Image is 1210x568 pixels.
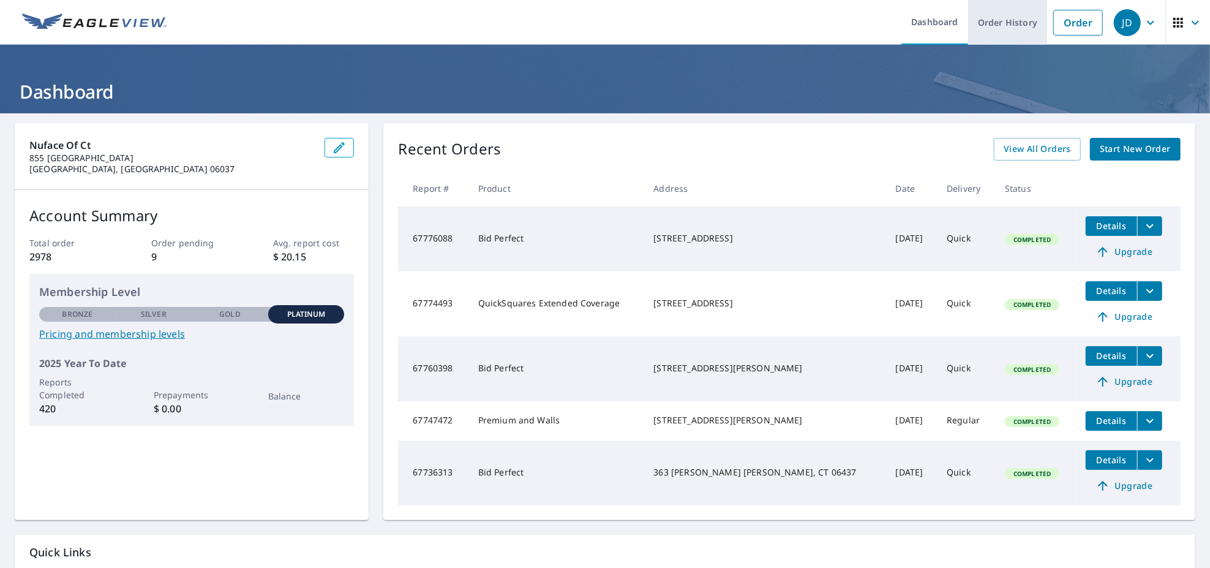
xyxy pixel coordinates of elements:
td: Quick [937,336,995,401]
img: EV Logo [22,13,167,32]
td: Regular [937,401,995,441]
p: Order pending [151,237,233,249]
td: 67736313 [398,441,468,506]
th: Date [886,170,938,206]
span: Details [1093,285,1130,297]
td: [DATE] [886,336,938,401]
td: [DATE] [886,271,938,336]
span: Completed [1006,235,1058,244]
div: [STREET_ADDRESS] [654,232,876,244]
td: Bid Perfect [468,441,644,506]
th: Status [995,170,1076,206]
a: Start New Order [1090,138,1181,161]
a: View All Orders [994,138,1081,161]
p: Silver [141,309,167,320]
p: Prepayments [154,388,230,401]
p: Balance [268,390,345,403]
td: 67774493 [398,271,468,336]
p: 2978 [29,249,111,264]
p: Bronze [62,309,92,320]
p: Account Summary [29,205,354,227]
span: Details [1093,350,1130,362]
th: Product [468,170,644,206]
p: Gold [219,309,240,320]
a: Order [1053,10,1103,36]
a: Upgrade [1086,242,1162,262]
td: Quick [937,271,995,336]
td: Quick [937,206,995,271]
span: Upgrade [1093,479,1155,493]
td: 67760398 [398,336,468,401]
div: [STREET_ADDRESS] [654,297,876,309]
a: Upgrade [1086,372,1162,392]
p: 420 [39,401,116,416]
td: 67747472 [398,401,468,441]
span: Completed [1006,469,1058,478]
p: Membership Level [39,284,344,300]
h1: Dashboard [15,79,1195,104]
p: 9 [151,249,233,264]
p: Reports Completed [39,376,116,401]
td: Premium and Walls [468,401,644,441]
div: 363 [PERSON_NAME] [PERSON_NAME], CT 06437 [654,466,876,479]
button: detailsBtn-67776088 [1086,216,1137,236]
p: Quick Links [29,545,1181,560]
button: detailsBtn-67747472 [1086,411,1137,431]
span: Upgrade [1093,244,1155,259]
a: Upgrade [1086,476,1162,496]
button: filesDropdownBtn-67760398 [1137,346,1162,366]
td: Bid Perfect [468,336,644,401]
td: Bid Perfect [468,206,644,271]
span: Completed [1006,365,1058,374]
button: filesDropdownBtn-67774493 [1137,281,1162,301]
th: Address [644,170,886,206]
button: filesDropdownBtn-67736313 [1137,450,1162,470]
p: 2025 Year To Date [39,356,344,371]
button: detailsBtn-67736313 [1086,450,1137,470]
td: [DATE] [886,206,938,271]
button: detailsBtn-67774493 [1086,281,1137,301]
p: Recent Orders [398,138,501,161]
div: JD [1114,9,1141,36]
span: Upgrade [1093,374,1155,389]
button: filesDropdownBtn-67776088 [1137,216,1162,236]
th: Delivery [937,170,995,206]
td: [DATE] [886,401,938,441]
button: detailsBtn-67760398 [1086,346,1137,366]
span: Start New Order [1100,142,1171,157]
p: $ 0.00 [154,401,230,416]
td: 67776088 [398,206,468,271]
p: Total order [29,237,111,249]
p: Avg. report cost [273,237,355,249]
p: 855 [GEOGRAPHIC_DATA] [29,153,315,164]
td: Quick [937,441,995,506]
span: Details [1093,220,1130,232]
span: View All Orders [1004,142,1071,157]
div: [STREET_ADDRESS][PERSON_NAME] [654,414,876,426]
a: Upgrade [1086,307,1162,327]
p: $ 20.15 [273,249,355,264]
span: Upgrade [1093,309,1155,324]
a: Pricing and membership levels [39,327,344,341]
div: [STREET_ADDRESS][PERSON_NAME] [654,362,876,374]
span: Completed [1006,417,1058,426]
button: filesDropdownBtn-67747472 [1137,411,1162,431]
td: QuickSquares Extended Coverage [468,271,644,336]
p: [GEOGRAPHIC_DATA], [GEOGRAPHIC_DATA] 06037 [29,164,315,175]
span: Details [1093,415,1130,426]
td: [DATE] [886,441,938,506]
p: Platinum [287,309,326,320]
span: Details [1093,454,1130,466]
th: Report # [398,170,468,206]
span: Completed [1006,300,1058,309]
p: Nuface Of Ct [29,138,315,153]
